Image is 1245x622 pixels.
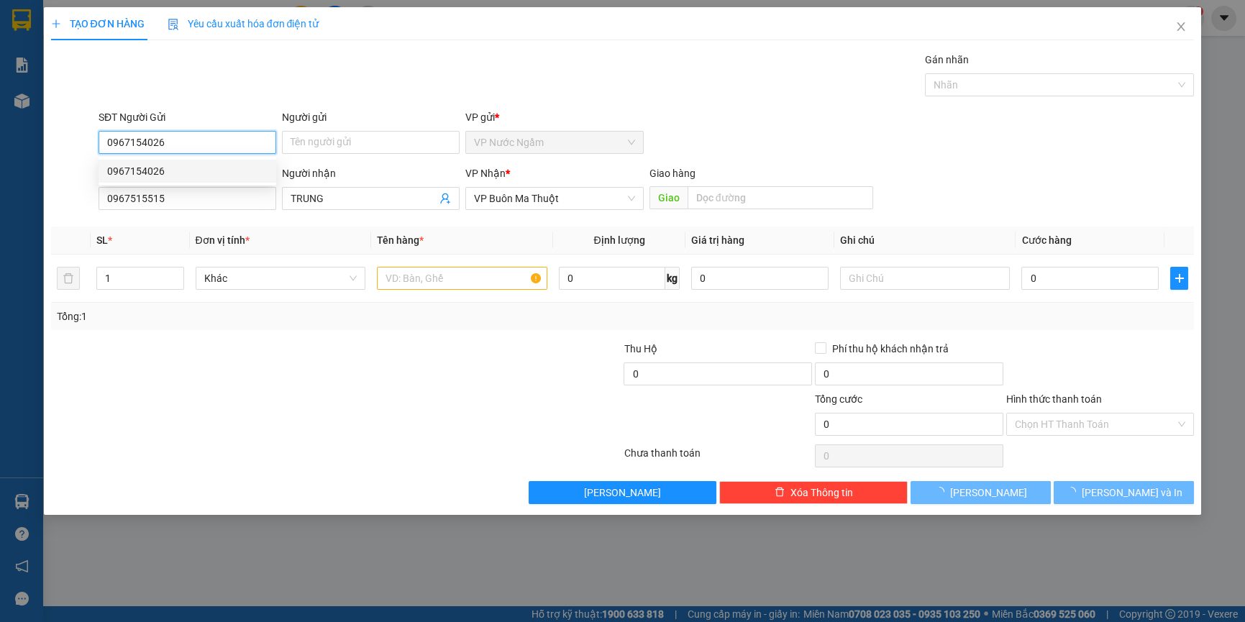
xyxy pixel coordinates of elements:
span: kg [665,267,680,290]
div: Tổng: 1 [57,308,481,324]
div: 0967154026 [107,163,268,179]
span: Đơn vị tính [196,234,250,246]
span: plus [51,19,61,29]
button: Close [1161,7,1201,47]
img: icon [168,19,179,30]
span: loading [1066,487,1082,497]
span: VP Nhận [465,168,506,179]
span: Yêu cầu xuất hóa đơn điện tử [168,18,319,29]
span: Thu Hộ [624,343,657,355]
span: [PERSON_NAME] [950,485,1027,500]
b: [DOMAIN_NAME] [192,12,347,35]
span: Tên hàng [377,234,424,246]
b: Nhà xe Thiên Trung [58,12,129,99]
span: Tổng cước [815,393,862,405]
span: Xóa Thông tin [790,485,853,500]
span: TẠO ĐƠN HÀNG [51,18,145,29]
span: Giao [649,186,688,209]
button: [PERSON_NAME] [529,481,717,504]
span: [PERSON_NAME] [584,485,661,500]
input: VD: Bàn, Ghế [377,267,547,290]
input: Ghi Chú [840,267,1011,290]
span: Cước hàng [1021,234,1071,246]
span: VP Buôn Ma Thuột [474,188,634,209]
span: delete [775,487,785,498]
span: close [1175,21,1187,32]
span: loading [934,487,950,497]
input: 0 [691,267,829,290]
input: Dọc đường [688,186,873,209]
div: SĐT Người Gửi [99,109,276,125]
button: delete [57,267,80,290]
span: [PERSON_NAME] và In [1082,485,1182,500]
span: Định lượng [593,234,644,246]
img: logo.jpg [8,22,50,93]
div: 0967154026 [99,160,276,183]
span: VP Nước Ngầm [474,132,634,153]
button: [PERSON_NAME] [911,481,1051,504]
div: Chưa thanh toán [622,445,813,470]
span: Giao hàng [649,168,696,179]
span: SL [96,234,108,246]
span: user-add [439,193,451,204]
div: VP gửi [465,109,643,125]
button: deleteXóa Thông tin [719,481,908,504]
label: Gán nhãn [925,54,969,65]
span: Khác [204,267,357,289]
span: Giá trị hàng [691,234,744,246]
th: Ghi chú [834,227,1016,255]
div: Người gửi [282,109,460,125]
button: plus [1170,267,1188,290]
button: [PERSON_NAME] và In [1054,481,1194,504]
span: Phí thu hộ khách nhận trả [826,341,954,357]
span: plus [1171,273,1187,284]
h2: WVMGCVJV [8,103,116,127]
label: Hình thức thanh toán [1006,393,1102,405]
div: Người nhận [282,165,460,181]
h2: VP Nhận: Văn Phòng Đăk Nông [76,103,347,239]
